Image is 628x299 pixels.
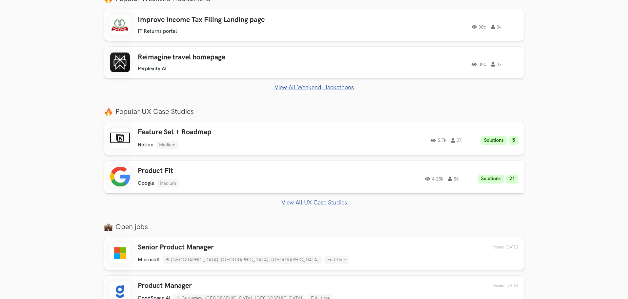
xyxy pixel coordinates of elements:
[104,9,524,41] a: Improve Income Tax Filing Landing page IT Returns portal 306 34
[138,16,324,24] h3: Improve Income Tax Filing Landing page
[324,256,349,264] li: Full-time
[104,108,112,116] img: fire.png
[425,177,443,181] span: 4.25k
[104,223,524,231] label: Open jobs
[481,136,507,145] li: Solutions
[431,138,446,143] span: 5.7k
[509,136,518,145] li: 5
[477,245,518,250] div: 30th Aug
[138,66,167,72] li: Perplexity AI
[138,243,349,252] h3: Senior Product Manager
[156,141,178,149] li: Medium
[104,84,524,91] a: View All Weekend Hackathons
[477,283,518,288] div: 30th Aug
[138,282,333,290] h3: Product Manager
[138,257,160,263] li: Microsoft
[506,175,518,183] li: 21
[104,237,524,270] a: Senior Product Manager Microsoft [GEOGRAPHIC_DATA], [GEOGRAPHIC_DATA], [GEOGRAPHIC_DATA] Full-tim...
[138,142,153,148] li: Notion
[157,179,179,187] li: Medium
[104,199,524,206] a: View All UX Case Studies
[138,28,177,34] li: IT Returns portal
[104,107,524,116] label: Popular UX Case Studies
[163,256,322,264] li: [GEOGRAPHIC_DATA], [GEOGRAPHIC_DATA], [GEOGRAPHIC_DATA]
[472,25,486,29] span: 306
[478,175,504,183] li: Solutions
[104,122,524,155] a: Feature Set + Roadmap Notion Medium 5.7k 27 Solutions 5
[104,223,112,231] img: briefcase_emoji.png
[491,62,502,67] span: 37
[138,53,324,62] h3: Reimagine travel homepage
[104,161,524,193] a: Product Fit Google Medium 4.25k 58 Solutions 21
[138,167,324,175] h3: Product Fit
[448,177,459,181] span: 58
[104,47,524,78] a: Reimagine travel homepage Perplexity AI 306 37
[138,128,324,137] h3: Feature Set + Roadmap
[138,180,154,186] li: Google
[472,62,486,67] span: 306
[451,138,462,143] span: 27
[491,25,502,29] span: 34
